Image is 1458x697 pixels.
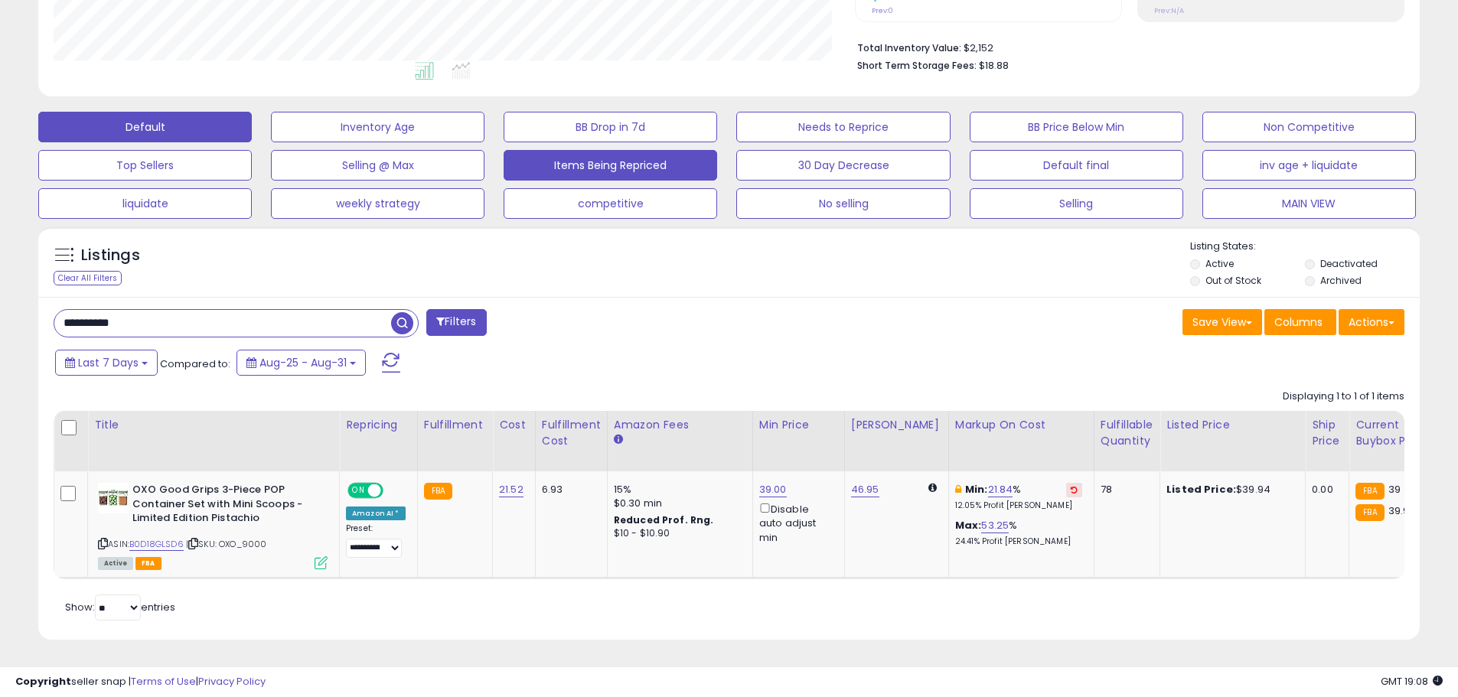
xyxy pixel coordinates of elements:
div: 15% [614,483,741,497]
img: 41rz9wr+WjL._SL40_.jpg [98,483,129,513]
b: Short Term Storage Fees: [857,59,977,72]
button: Aug-25 - Aug-31 [236,350,366,376]
small: FBA [1355,483,1384,500]
div: Min Price [759,417,838,433]
small: Amazon Fees. [614,433,623,447]
button: Needs to Reprice [736,112,950,142]
button: Default [38,112,252,142]
div: Listed Price [1166,417,1299,433]
li: $2,152 [857,37,1393,56]
button: BB Drop in 7d [504,112,717,142]
button: Default final [970,150,1183,181]
b: Total Inventory Value: [857,41,961,54]
p: 24.41% Profit [PERSON_NAME] [955,536,1082,547]
button: Items Being Repriced [504,150,717,181]
span: $18.88 [979,58,1009,73]
a: 21.84 [988,482,1013,497]
div: Clear All Filters [54,271,122,285]
div: Fulfillable Quantity [1101,417,1153,449]
div: Cost [499,417,529,433]
div: Disable auto adjust min [759,500,833,545]
button: Save View [1182,309,1262,335]
div: ASIN: [98,483,328,568]
b: OXO Good Grips 3-Piece POP Container Set with Mini Scoops - Limited Edition Pistachio [132,483,318,529]
span: All listings currently available for purchase on Amazon [98,557,133,570]
div: Displaying 1 to 1 of 1 items [1283,389,1404,404]
div: Fulfillment [424,417,486,433]
span: Aug-25 - Aug-31 [259,355,347,370]
button: Top Sellers [38,150,252,181]
p: 12.05% Profit [PERSON_NAME] [955,500,1082,511]
b: Max: [955,518,982,533]
span: ON [349,484,368,497]
div: % [955,519,1082,547]
span: 39.95 [1388,503,1416,518]
div: Ship Price [1312,417,1342,449]
button: competitive [504,188,717,219]
a: 46.95 [851,482,879,497]
div: Fulfillment Cost [542,417,601,449]
small: FBA [424,483,452,500]
small: FBA [1355,504,1384,521]
div: $39.94 [1166,483,1293,497]
button: Actions [1339,309,1404,335]
a: 39.00 [759,482,787,497]
div: Amazon AI * [346,506,406,520]
span: Columns [1274,314,1323,330]
button: inv age + liquidate [1202,150,1416,181]
div: Amazon Fees [614,417,746,433]
div: Markup on Cost [955,417,1088,433]
a: Privacy Policy [198,674,266,689]
span: 39 [1388,482,1401,497]
span: Show: entries [65,600,175,614]
button: No selling [736,188,950,219]
button: MAIN VIEW [1202,188,1416,219]
button: Selling @ Max [271,150,484,181]
a: 21.52 [499,482,524,497]
div: seller snap | | [15,675,266,689]
button: Selling [970,188,1183,219]
a: Terms of Use [131,674,196,689]
a: 53.25 [981,518,1009,533]
button: liquidate [38,188,252,219]
label: Deactivated [1320,257,1378,270]
div: $10 - $10.90 [614,527,741,540]
button: Filters [426,309,486,336]
th: The percentage added to the cost of goods (COGS) that forms the calculator for Min & Max prices. [948,411,1094,471]
label: Active [1205,257,1234,270]
div: $0.30 min [614,497,741,510]
div: Title [94,417,333,433]
span: 2025-09-8 19:08 GMT [1381,674,1443,689]
div: 0.00 [1312,483,1337,497]
div: 6.93 [542,483,595,497]
button: 30 Day Decrease [736,150,950,181]
b: Min: [965,482,988,497]
div: % [955,483,1082,511]
h5: Listings [81,245,140,266]
span: | SKU: OXO_9000 [186,538,267,550]
div: 78 [1101,483,1148,497]
a: B0D18GLSD6 [129,538,184,551]
span: FBA [135,557,161,570]
label: Out of Stock [1205,274,1261,287]
button: Non Competitive [1202,112,1416,142]
span: Compared to: [160,357,230,371]
div: Current Buybox Price [1355,417,1434,449]
div: Repricing [346,417,411,433]
label: Archived [1320,274,1362,287]
small: Prev: 0 [872,6,893,15]
div: Preset: [346,523,406,558]
strong: Copyright [15,674,71,689]
b: Listed Price: [1166,482,1236,497]
div: [PERSON_NAME] [851,417,942,433]
button: Inventory Age [271,112,484,142]
button: BB Price Below Min [970,112,1183,142]
small: Prev: N/A [1154,6,1184,15]
button: weekly strategy [271,188,484,219]
span: Last 7 Days [78,355,139,370]
button: Columns [1264,309,1336,335]
span: OFF [381,484,406,497]
p: Listing States: [1190,239,1420,254]
button: Last 7 Days [55,350,158,376]
b: Reduced Prof. Rng. [614,513,714,526]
